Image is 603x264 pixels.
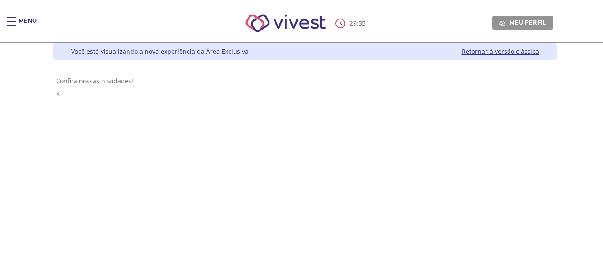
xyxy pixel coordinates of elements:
img: Meu perfil [499,20,505,26]
img: Vivest [236,4,336,42]
div: : [335,19,367,28]
span: Meu perfil [509,19,546,26]
div: Vivest [47,43,557,264]
span: 55 [358,19,366,27]
a: Retornar à versão clássica [462,47,539,56]
a: Meu perfil [492,16,553,29]
span: X [56,89,60,98]
div: Menu [19,17,37,34]
div: Você está visualizando a nova experiência da Área Exclusiva [71,47,249,56]
span: 29 [350,19,357,27]
div: Confira nossas novidades! [56,77,554,85]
